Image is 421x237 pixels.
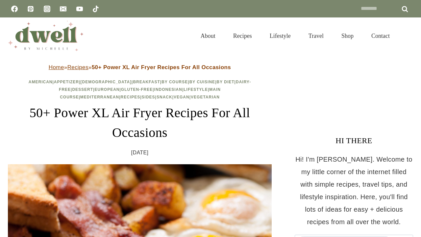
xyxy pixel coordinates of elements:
[192,24,399,47] nav: Primary Navigation
[121,95,140,99] a: Recipes
[362,24,399,47] a: Contact
[92,64,231,70] strong: 50+ Power XL Air Fryer Recipes For All Occasions
[67,64,88,70] a: Recipes
[191,95,220,99] a: Vegetarian
[81,80,132,84] a: [DEMOGRAPHIC_DATA]
[94,87,119,92] a: European
[72,87,93,92] a: Dessert
[131,148,149,158] time: [DATE]
[402,30,413,41] button: View Search Form
[216,80,234,84] a: By Diet
[54,80,79,84] a: Appetizer
[261,24,300,47] a: Lifestyle
[142,95,155,99] a: Sides
[189,80,215,84] a: By Cuisine
[29,80,251,99] span: | | | | | | | | | | | | | | | | | | |
[8,103,272,143] h1: 50+ Power XL Air Fryer Recipes For All Occasions
[49,64,231,70] span: » »
[49,64,64,70] a: Home
[192,24,224,47] a: About
[174,95,189,99] a: Vegan
[8,2,21,15] a: Facebook
[8,21,84,51] img: DWELL by michelle
[295,153,413,228] p: Hi! I'm [PERSON_NAME]. Welcome to my little corner of the internet filled with simple recipes, tr...
[121,87,153,92] a: Gluten-Free
[333,24,362,47] a: Shop
[73,2,86,15] a: YouTube
[161,80,188,84] a: By Course
[224,24,261,47] a: Recipes
[29,80,53,84] a: American
[80,95,119,99] a: Mediterranean
[154,87,182,92] a: Indonesian
[295,135,413,146] h3: HI THERE
[57,2,70,15] a: Email
[89,2,102,15] a: TikTok
[24,2,37,15] a: Pinterest
[157,95,172,99] a: Snack
[184,87,208,92] a: Lifestyle
[300,24,333,47] a: Travel
[40,2,54,15] a: Instagram
[133,80,160,84] a: Breakfast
